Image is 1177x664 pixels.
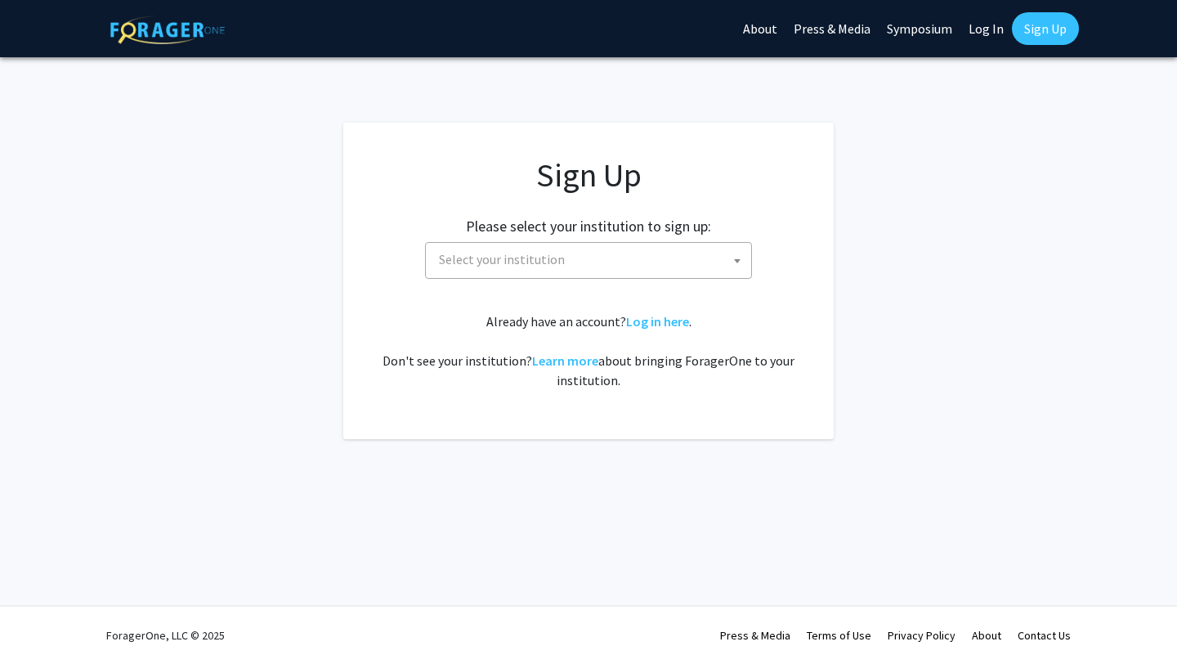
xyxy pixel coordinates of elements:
[807,628,871,643] a: Terms of Use
[888,628,955,643] a: Privacy Policy
[425,242,752,279] span: Select your institution
[106,607,225,664] div: ForagerOne, LLC © 2025
[1012,12,1079,45] a: Sign Up
[626,313,689,330] a: Log in here
[432,243,751,276] span: Select your institution
[376,155,801,195] h1: Sign Up
[720,628,790,643] a: Press & Media
[1018,628,1071,643] a: Contact Us
[532,352,598,369] a: Learn more about bringing ForagerOne to your institution
[972,628,1001,643] a: About
[439,251,565,267] span: Select your institution
[376,312,801,390] div: Already have an account? . Don't see your institution? about bringing ForagerOne to your institut...
[110,16,225,44] img: ForagerOne Logo
[466,218,711,236] h2: Please select your institution to sign up:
